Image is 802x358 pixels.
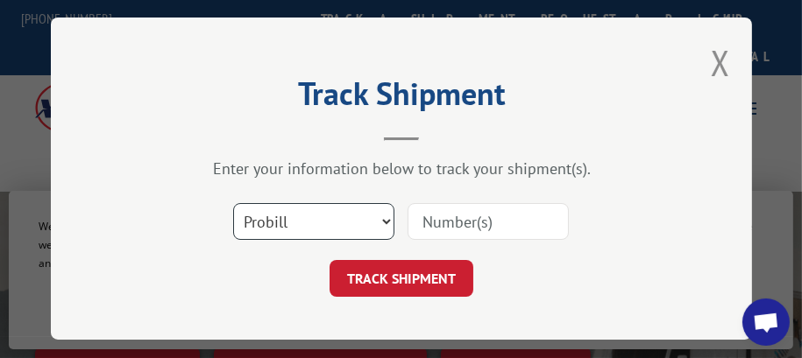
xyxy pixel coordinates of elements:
input: Number(s) [408,204,569,241]
button: TRACK SHIPMENT [330,261,473,298]
button: Close modal [711,39,730,86]
div: Enter your information below to track your shipment(s). [138,159,664,179]
div: Open chat [742,298,790,346]
h2: Track Shipment [138,81,664,115]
